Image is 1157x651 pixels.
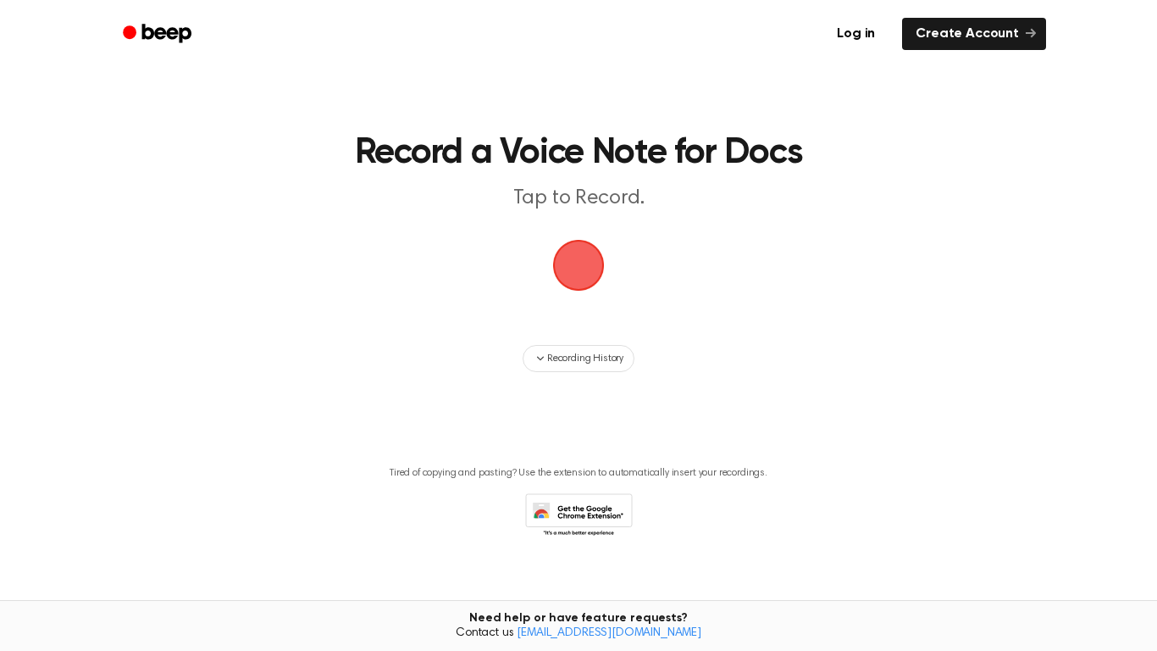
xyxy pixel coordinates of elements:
span: Contact us [10,626,1147,642]
a: Create Account [902,18,1046,50]
span: Recording History [547,351,623,366]
a: [EMAIL_ADDRESS][DOMAIN_NAME] [517,627,701,639]
p: Tired of copying and pasting? Use the extension to automatically insert your recordings. [390,467,767,480]
p: Tap to Record. [253,185,904,213]
a: Log in [820,14,892,53]
button: Beep Logo [553,240,604,291]
button: Recording History [523,345,634,372]
a: Beep [111,18,207,51]
h1: Record a Voice Note for Docs [183,136,974,171]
